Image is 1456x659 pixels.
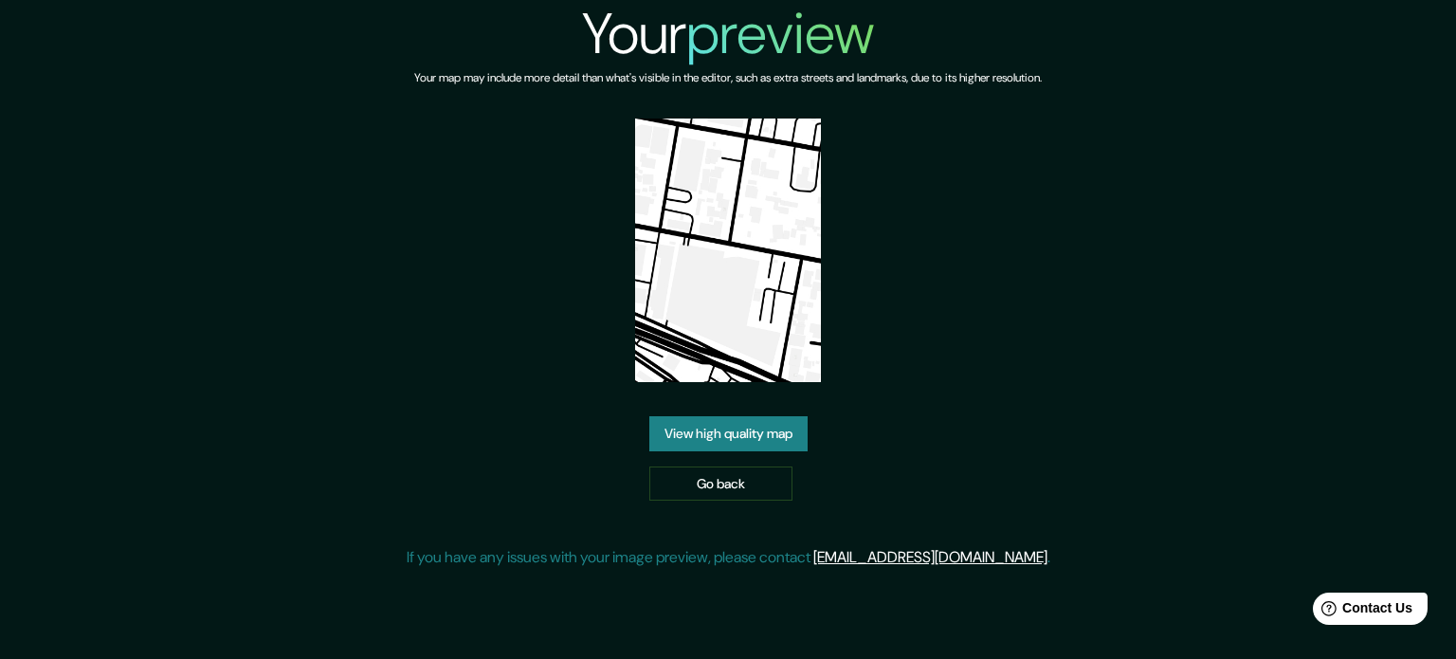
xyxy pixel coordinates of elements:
a: View high quality map [649,416,808,451]
h6: Your map may include more detail than what's visible in the editor, such as extra streets and lan... [414,68,1042,88]
a: Go back [649,467,792,502]
img: created-map-preview [635,119,822,382]
p: If you have any issues with your image preview, please contact . [407,546,1050,569]
iframe: Help widget launcher [1287,585,1435,638]
a: [EMAIL_ADDRESS][DOMAIN_NAME] [813,547,1047,567]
